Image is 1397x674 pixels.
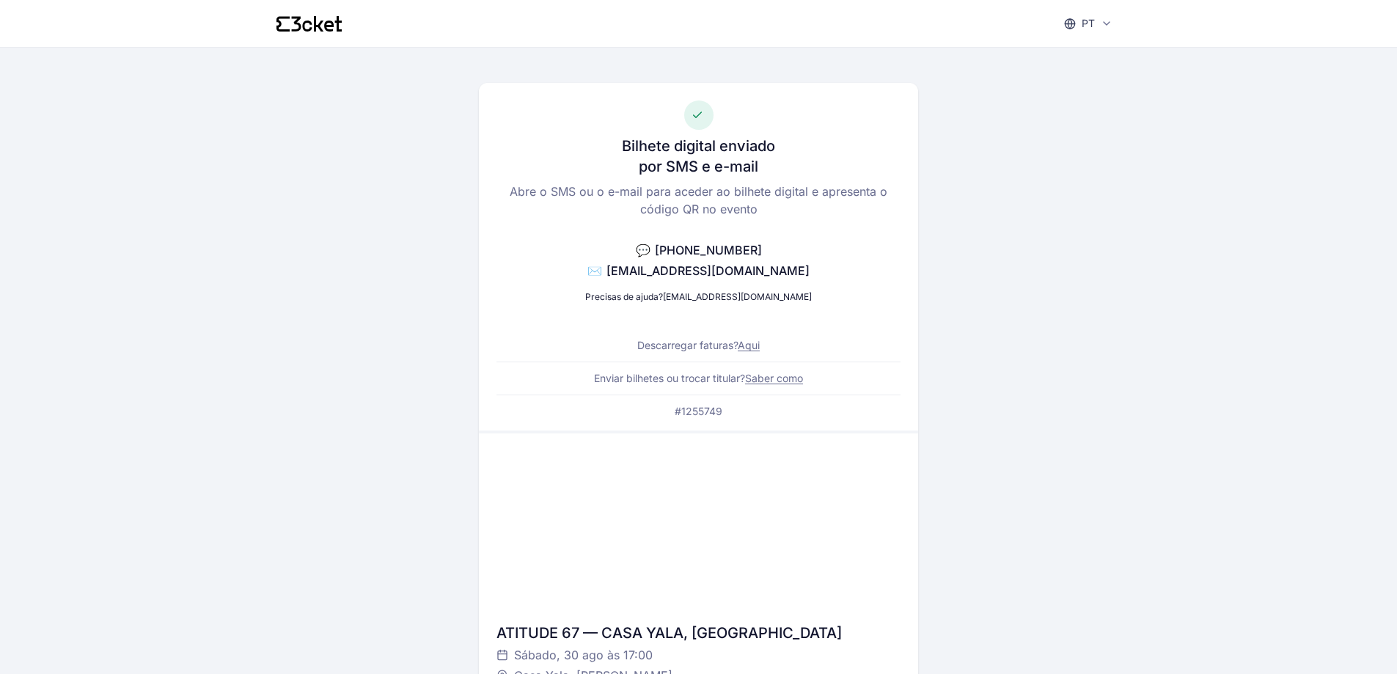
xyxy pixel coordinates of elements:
[496,183,901,218] p: Abre o SMS ou o e-mail para aceder ao bilhete digital e apresenta o código QR no evento
[1082,16,1095,31] p: pt
[594,371,803,386] p: Enviar bilhetes ou trocar titular?
[675,404,722,419] p: #1255749
[663,291,812,302] a: [EMAIL_ADDRESS][DOMAIN_NAME]
[655,243,762,257] span: [PHONE_NUMBER]
[639,156,758,177] h3: por SMS e e-mail
[585,291,663,302] span: Precisas de ajuda?
[514,646,653,664] span: Sábado, 30 ago às 17:00
[587,263,602,278] span: ✉️
[738,339,760,351] a: Aqui
[636,243,650,257] span: 💬
[637,338,760,353] p: Descarregar faturas?
[745,372,803,384] a: Saber como
[606,263,810,278] span: [EMAIL_ADDRESS][DOMAIN_NAME]
[622,136,775,156] h3: Bilhete digital enviado
[496,623,901,643] div: ATITUDE 67 — CASA YALA, [GEOGRAPHIC_DATA]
